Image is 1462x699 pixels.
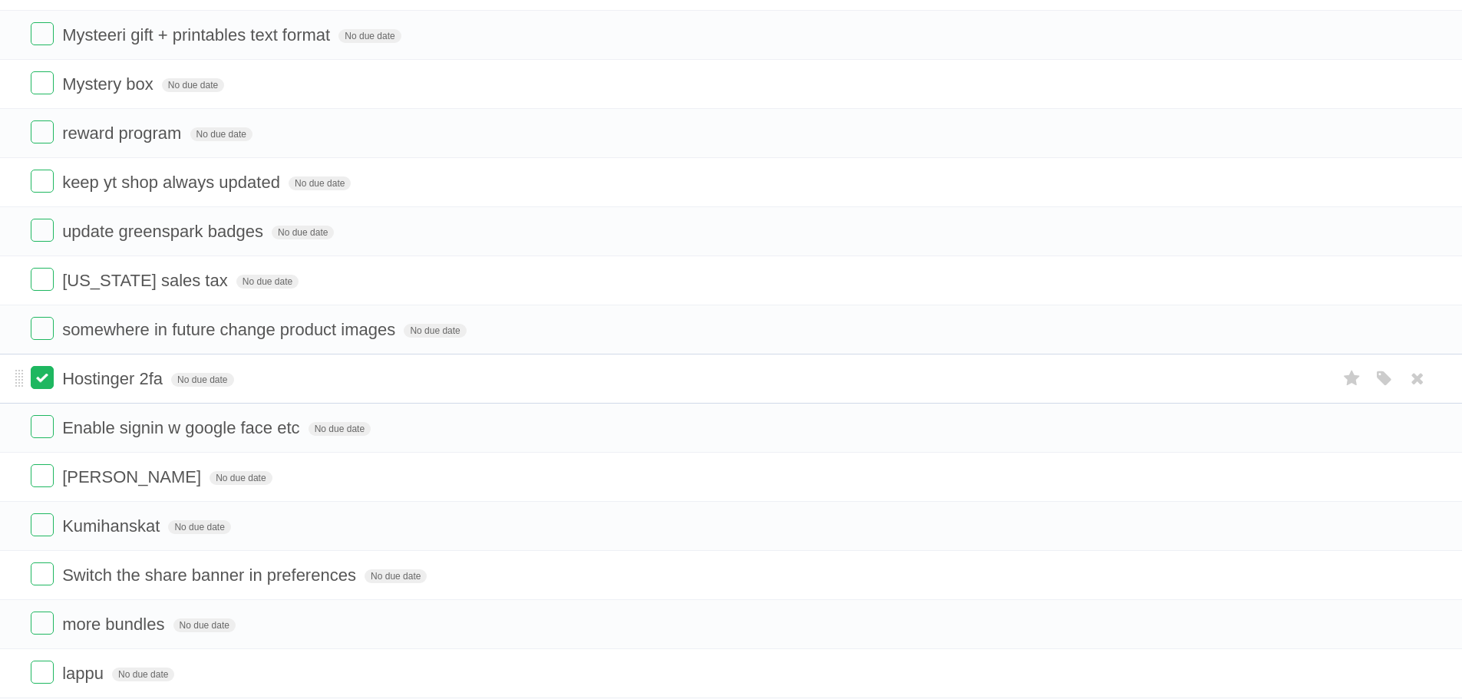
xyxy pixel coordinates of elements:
[31,268,54,291] label: Done
[62,124,185,143] span: reward program
[162,78,224,92] span: No due date
[62,615,168,634] span: more bundles
[31,661,54,684] label: Done
[31,513,54,536] label: Done
[31,22,54,45] label: Done
[62,418,303,437] span: Enable signin w google face etc
[62,369,167,388] span: Hostinger 2fa
[31,464,54,487] label: Done
[31,120,54,143] label: Done
[210,471,272,485] span: No due date
[62,320,399,339] span: somewhere in future change product images
[62,271,232,290] span: [US_STATE] sales tax
[112,668,174,681] span: No due date
[168,520,230,534] span: No due date
[309,422,371,436] span: No due date
[62,25,334,45] span: Mysteeri gift + printables text format
[62,516,163,536] span: Kumihanskat
[289,176,351,190] span: No due date
[31,415,54,438] label: Done
[62,565,360,585] span: Switch the share banner in preferences
[190,127,252,141] span: No due date
[31,219,54,242] label: Done
[31,562,54,585] label: Done
[1338,366,1367,391] label: Star task
[173,618,236,632] span: No due date
[62,664,107,683] span: lappu
[31,317,54,340] label: Done
[365,569,427,583] span: No due date
[338,29,401,43] span: No due date
[62,173,284,192] span: keep yt shop always updated
[62,222,267,241] span: update greenspark badges
[236,275,299,289] span: No due date
[31,71,54,94] label: Done
[404,324,466,338] span: No due date
[62,467,205,486] span: [PERSON_NAME]
[31,170,54,193] label: Done
[31,366,54,389] label: Done
[171,373,233,387] span: No due date
[272,226,334,239] span: No due date
[31,612,54,635] label: Done
[62,74,157,94] span: Mystery box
